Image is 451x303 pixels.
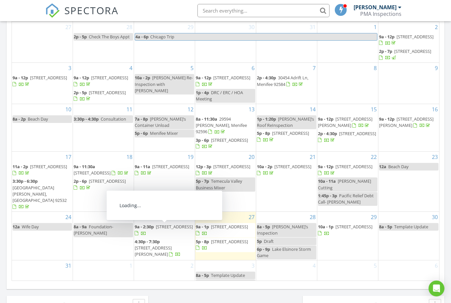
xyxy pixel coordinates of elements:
[257,164,272,170] span: 10a - 2p
[89,34,130,40] span: Check The Boys Appt
[431,104,439,115] a: Go to August 16, 2025
[379,116,395,122] span: 9a - 12p
[429,281,444,296] div: Open Intercom Messenger
[134,22,195,63] td: Go to July 29, 2025
[196,90,243,102] span: DRC / ERC / HOA Meeting
[257,246,270,252] span: 6p - 9p
[135,116,186,128] span: [PERSON_NAME]’s Container Unload
[12,212,73,260] td: Go to August 24, 2025
[195,63,256,104] td: Go to August 6, 2025
[73,212,134,260] td: Go to August 25, 2025
[28,116,48,122] span: Beach Day
[360,11,401,17] div: PMA Inspections
[397,34,434,40] span: [STREET_ADDRESS]
[186,22,195,32] a: Go to July 29, 2025
[257,163,316,177] a: 10a - 2p [STREET_ADDRESS]
[431,152,439,162] a: Go to August 23, 2025
[13,75,67,87] a: 9a - 12p [STREET_ADDRESS]
[125,104,134,115] a: Go to August 11, 2025
[12,104,73,152] td: Go to August 10, 2025
[369,212,378,222] a: Go to August 29, 2025
[257,116,314,128] span: [PERSON_NAME]’s Roof ReInspection
[247,104,256,115] a: Go to August 13, 2025
[73,152,134,212] td: Go to August 18, 2025
[318,164,372,176] a: 9a - 12p [STREET_ADDRESS]
[196,164,211,170] span: 12p - 3p
[135,130,148,136] span: 5p - 6p
[196,75,250,87] a: 9a - 12p [STREET_ADDRESS]
[379,48,392,54] span: 2p - 7p
[74,34,87,40] span: 2p - 5p
[13,163,72,177] a: 11a - 2p [STREET_ADDRESS]
[372,63,378,73] a: Go to August 8, 2025
[378,152,439,212] td: Go to August 23, 2025
[13,185,67,203] span: [GEOGRAPHIC_DATA][PERSON_NAME], [GEOGRAPHIC_DATA] 92532
[45,9,119,23] a: SPECTORA
[13,116,26,122] span: 8a - 2p
[256,22,317,63] td: Go to July 31, 2025
[394,48,431,54] span: [STREET_ADDRESS]
[196,137,248,149] a: 3p - 6p [STREET_ADDRESS]
[135,164,189,176] a: 9a - 11a [STREET_ADDRESS]
[134,260,195,288] td: Go to September 2, 2025
[186,104,195,115] a: Go to August 12, 2025
[318,116,372,128] a: 9a - 12p [STREET_ADDRESS][PERSON_NAME]
[318,223,377,237] a: 10a - 1p [STREET_ADDRESS]
[311,63,317,73] a: Go to August 7, 2025
[74,75,89,81] span: 9a - 12p
[318,164,333,170] span: 9a - 12p
[135,238,194,259] a: 4:30p - 7:30p [STREET_ADDRESS][PERSON_NAME]
[379,34,434,46] a: 9a - 12p [STREET_ADDRESS]
[196,178,209,184] span: 5p - 7p
[135,116,148,122] span: 7a - 8p
[45,3,60,18] img: The Best Home Inspection Software - Spectora
[378,63,439,104] td: Go to August 9, 2025
[378,212,439,260] td: Go to August 30, 2025
[186,152,195,162] a: Go to August 19, 2025
[318,178,336,184] span: 10a - 11a
[378,104,439,152] td: Go to August 16, 2025
[135,239,160,245] span: 4:30p - 7:30p
[74,75,128,87] a: 9a - 12p [STREET_ADDRESS]
[135,224,193,236] a: 9a - 2:30p [STREET_ADDRESS]
[369,152,378,162] a: Go to August 22, 2025
[318,163,377,177] a: 9a - 12p [STREET_ADDRESS]
[12,260,73,288] td: Go to August 31, 2025
[318,131,376,143] a: 2p - 4:30p [STREET_ADDRESS]
[379,116,434,128] span: [STREET_ADDRESS][PERSON_NAME]
[318,193,374,205] span: Pacific Relief Debt Call- [PERSON_NAME]
[196,136,255,151] a: 3p - 6p [STREET_ADDRESS]
[74,178,87,184] span: 2p - 6p
[196,272,209,278] span: 8a - 5p
[12,63,73,104] td: Go to August 3, 2025
[196,116,247,134] a: 8a - 11:30a 29594 [PERSON_NAME], Menifee 92596
[196,224,209,230] span: 9a - 1p
[196,224,248,236] a: 9a - 1p [STREET_ADDRESS]
[74,224,113,236] span: Foundation- [PERSON_NAME]
[318,224,333,230] span: 10a - 1p
[196,90,209,95] span: 1p - 4p
[257,74,316,88] a: 2p - 4:30p 30454 Adrift Ln, Menifee 92584
[13,164,67,176] a: 11a - 2p [STREET_ADDRESS]
[317,63,378,104] td: Go to August 8, 2025
[196,75,211,81] span: 9a - 12p
[89,178,126,184] span: [STREET_ADDRESS]
[74,177,133,192] a: 2p - 6p [STREET_ADDRESS]
[247,152,256,162] a: Go to August 20, 2025
[197,4,330,17] input: Search everything...
[317,22,378,63] td: Go to August 1, 2025
[128,260,134,271] a: Go to September 1, 2025
[211,224,248,230] span: [STREET_ADDRESS]
[394,224,428,230] span: Template Update
[189,63,195,73] a: Go to August 5, 2025
[101,116,126,122] span: Consultation
[186,212,195,222] a: Go to August 26, 2025
[379,34,395,40] span: 9a - 12p
[74,164,95,170] span: 9a - 11:30a
[434,260,439,271] a: Go to September 6, 2025
[335,164,372,170] span: [STREET_ADDRESS]
[135,163,194,177] a: 9a - 11a [STREET_ADDRESS]
[211,272,245,278] span: Template Update
[13,74,72,88] a: 9a - 12p [STREET_ADDRESS]
[195,152,256,212] td: Go to August 20, 2025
